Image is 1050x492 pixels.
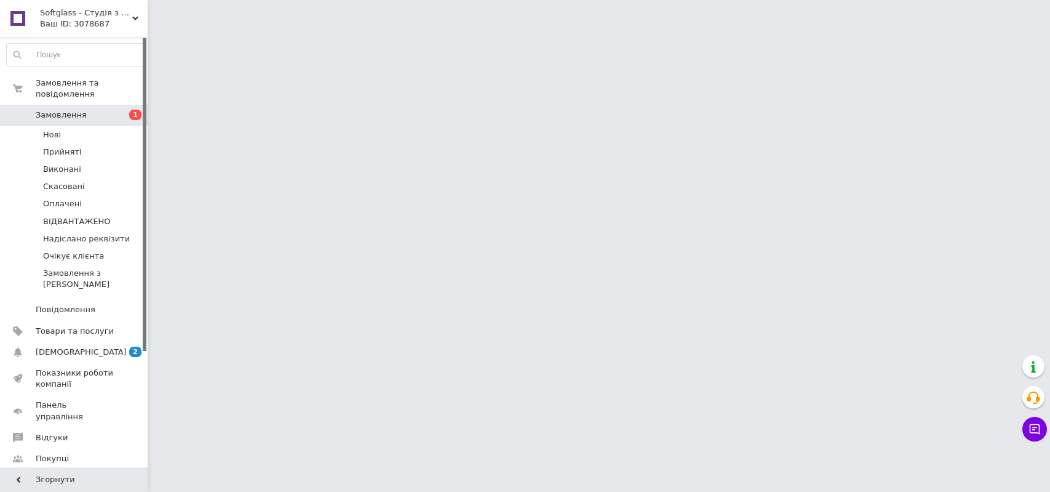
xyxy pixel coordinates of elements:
span: Прийняті [43,147,81,158]
span: Відгуки [36,432,68,443]
span: Покупці [36,453,69,464]
span: Показники роботи компанії [36,368,114,390]
span: 2 [129,347,141,357]
span: Оплачені [43,198,82,209]
span: ВІДВАНТАЖЕНО [43,216,111,227]
span: Замовлення з [PERSON_NAME] [43,268,144,290]
span: 1 [129,110,141,120]
span: Очікує клієнта [43,251,104,262]
div: Ваш ID: 3078687 [40,18,148,30]
span: [DEMOGRAPHIC_DATA] [36,347,127,358]
span: Панель управління [36,400,114,422]
span: Товари та послуги [36,326,114,337]
span: Виконані [43,164,81,175]
span: Надіслано реквізити [43,233,130,244]
span: Скасовані [43,181,85,192]
input: Пошук [7,44,145,66]
span: Замовлення [36,110,87,121]
span: Повідомлення [36,304,95,315]
span: Замовлення та повідомлення [36,78,148,100]
span: Softglass - Студія з виготовлення поліуретанових плівок та скла [40,7,132,18]
button: Чат з покупцем [1022,417,1047,442]
span: Нові [43,129,61,140]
